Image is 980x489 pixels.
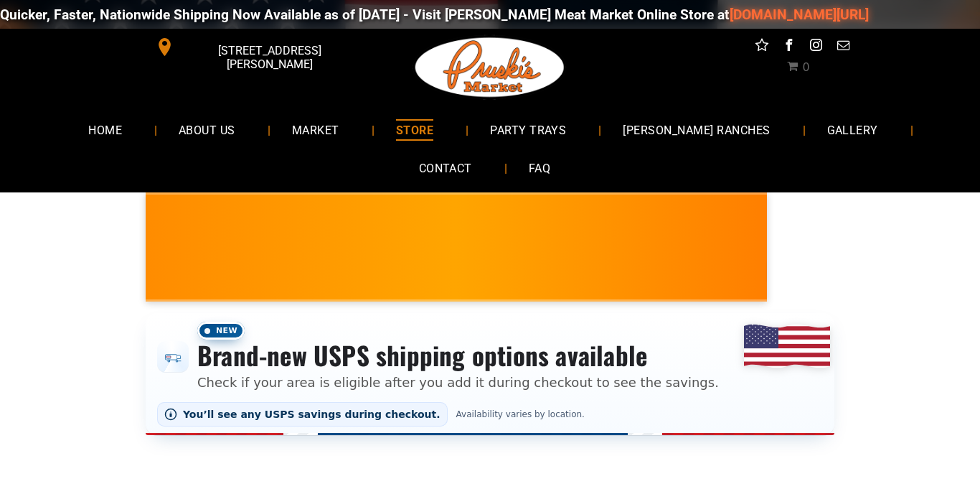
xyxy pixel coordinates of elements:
[780,36,798,58] a: facebook
[753,36,771,58] a: Social network
[802,60,809,74] span: 0
[413,29,567,106] img: Pruski-s+Market+HQ+Logo2-1920w.png
[507,149,572,187] a: FAQ
[729,6,868,23] a: [DOMAIN_NAME][URL]
[453,409,588,419] span: Availability varies by location.
[183,409,440,420] span: You’ll see any USPS savings during checkout.
[807,36,826,58] a: instagram
[197,373,719,392] p: Check if your area is eligible after you add it during checkout to see the savings.
[157,111,257,149] a: ABOUT US
[67,111,143,149] a: HOME
[374,111,455,149] a: STORE
[177,37,362,78] span: [STREET_ADDRESS][PERSON_NAME]
[146,36,365,58] a: [STREET_ADDRESS][PERSON_NAME]
[601,111,791,149] a: [PERSON_NAME] RANCHES
[146,313,834,435] div: Shipping options announcement
[397,149,494,187] a: CONTACT
[197,322,245,340] span: New
[468,111,588,149] a: PARTY TRAYS
[806,111,900,149] a: GALLERY
[197,340,719,371] h3: Brand-new USPS shipping options available
[834,36,853,58] a: email
[270,111,361,149] a: MARKET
